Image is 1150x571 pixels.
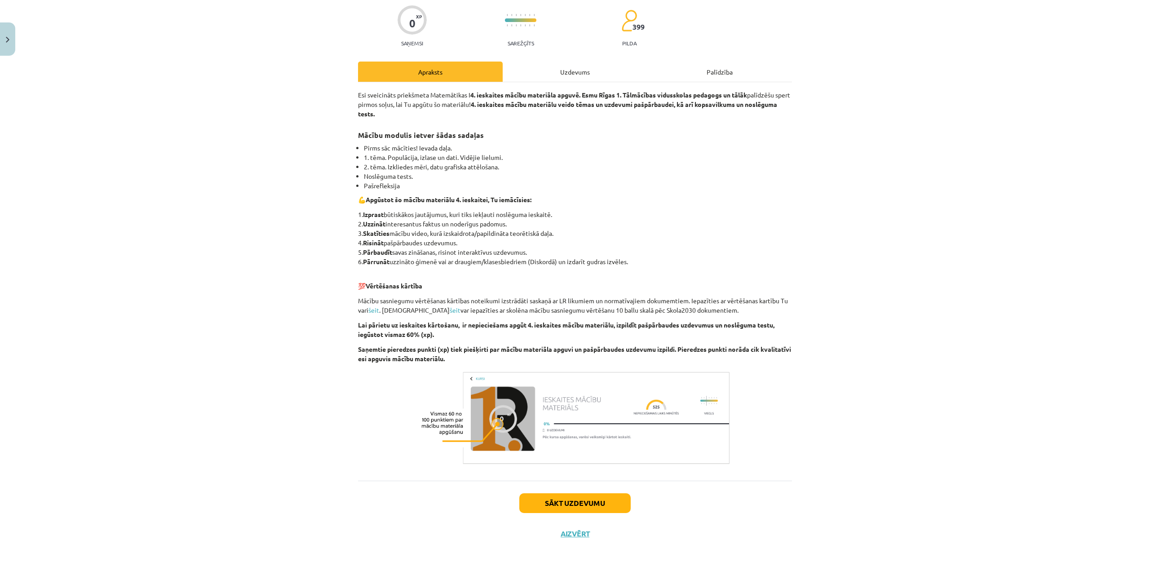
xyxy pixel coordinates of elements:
img: icon-short-line-57e1e144782c952c97e751825c79c345078a6d821885a25fce030b3d8c18986b.svg [525,14,526,16]
strong: Mācību modulis ietver šādas sadaļas [358,130,484,140]
a: šeit [450,306,460,314]
a: šeit [368,306,379,314]
li: Pirms sāc mācīties! Ievada daļa. [364,143,792,153]
img: icon-short-line-57e1e144782c952c97e751825c79c345078a6d821885a25fce030b3d8c18986b.svg [511,14,512,16]
b: Uzzināt [363,220,385,228]
p: 1. būtiskākos jautājumus, kuri tiks iekļauti noslēguma ieskaitē. 2. interesantus faktus un noderī... [358,210,792,266]
b: Risināt [363,239,384,247]
li: 2. tēma. Izkliedes mēri, datu grafiska attēlošana. [364,162,792,172]
strong: 4. ieskaites mācību materiālu veido tēmas un uzdevumi pašpārbaudei, kā arī kopsavilkums un noslēg... [358,100,777,118]
div: Uzdevums [503,62,647,82]
b: Skatīties [363,229,389,237]
strong: 4. ieskaites mācību materiāla apguvē. Esmu Rīgas 1. Tālmācības vidusskolas pedagogs un tālāk [470,91,747,99]
img: icon-short-line-57e1e144782c952c97e751825c79c345078a6d821885a25fce030b3d8c18986b.svg [511,24,512,27]
img: icon-short-line-57e1e144782c952c97e751825c79c345078a6d821885a25fce030b3d8c18986b.svg [516,24,517,27]
div: Apraksts [358,62,503,82]
img: icon-short-line-57e1e144782c952c97e751825c79c345078a6d821885a25fce030b3d8c18986b.svg [520,14,521,16]
img: icon-short-line-57e1e144782c952c97e751825c79c345078a6d821885a25fce030b3d8c18986b.svg [520,24,521,27]
img: icon-short-line-57e1e144782c952c97e751825c79c345078a6d821885a25fce030b3d8c18986b.svg [516,14,517,16]
span: XP [416,14,422,19]
p: pilda [622,40,637,46]
img: icon-short-line-57e1e144782c952c97e751825c79c345078a6d821885a25fce030b3d8c18986b.svg [534,24,535,27]
b: Pārrunāt [363,257,389,266]
b: Vērtēšanas kārtība [366,282,422,290]
img: icon-close-lesson-0947bae3869378f0d4975bcd49f059093ad1ed9edebbc8119c70593378902aed.svg [6,37,9,43]
div: 0 [409,17,416,30]
li: 1. tēma. Populācija, izlase un dati. Vidējie lielumi. [364,153,792,162]
div: Palīdzība [647,62,792,82]
img: icon-short-line-57e1e144782c952c97e751825c79c345078a6d821885a25fce030b3d8c18986b.svg [534,14,535,16]
img: icon-short-line-57e1e144782c952c97e751825c79c345078a6d821885a25fce030b3d8c18986b.svg [507,24,508,27]
span: 399 [632,23,645,31]
b: Pārbaudīt [363,248,392,256]
li: Noslēguma tests. [364,172,792,181]
button: Aizvērt [558,529,592,538]
img: icon-short-line-57e1e144782c952c97e751825c79c345078a6d821885a25fce030b3d8c18986b.svg [529,24,530,27]
img: icon-short-line-57e1e144782c952c97e751825c79c345078a6d821885a25fce030b3d8c18986b.svg [529,14,530,16]
img: icon-short-line-57e1e144782c952c97e751825c79c345078a6d821885a25fce030b3d8c18986b.svg [525,24,526,27]
li: Pašrefleksija [364,181,792,190]
b: Izprast [363,210,384,218]
b: Lai pārietu uz ieskaites kārtošanu, ir nepieciešams apgūt 4. ieskaites mācību materiālu, izpildīt... [358,321,774,338]
p: Saņemsi [398,40,427,46]
p: 💯 [358,272,792,291]
b: Saņemtie pieredzes punkti (xp) tiek piešķirti par mācību materiāla apguvi un pašpārbaudes uzdevum... [358,345,791,363]
img: students-c634bb4e5e11cddfef0936a35e636f08e4e9abd3cc4e673bd6f9a4125e45ecb1.svg [621,9,637,32]
p: Mācību sasniegumu vērtēšanas kārtības noteikumi izstrādāti saskaņā ar LR likumiem un normatīvajie... [358,296,792,315]
img: icon-short-line-57e1e144782c952c97e751825c79c345078a6d821885a25fce030b3d8c18986b.svg [507,14,508,16]
p: 💪 [358,195,792,204]
p: Sarežģīts [508,40,534,46]
b: Apgūstot šo mācību materiālu 4. ieskaitei, Tu iemācīsies: [366,195,531,204]
p: Esi sveicināts priekšmeta Matemātikas I palīdzēšu spert pirmos soļus, lai Tu apgūtu šo materiālu! [358,90,792,119]
button: Sākt uzdevumu [519,493,631,513]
